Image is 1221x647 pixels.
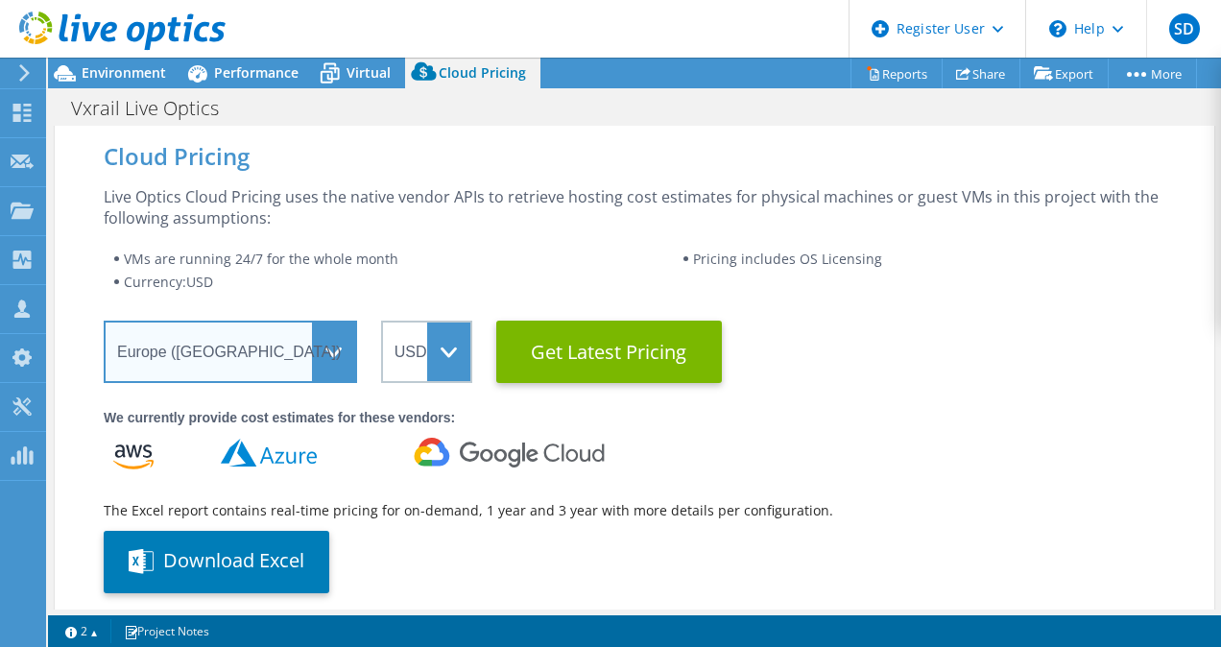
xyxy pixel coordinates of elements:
button: Download Excel [104,531,329,593]
div: Live Optics Cloud Pricing uses the native vendor APIs to retrieve hosting cost estimates for phys... [104,186,1165,228]
div: The Excel report contains real-time pricing for on-demand, 1 year and 3 year with more details pe... [104,500,1165,521]
h1: Vxrail Live Optics [62,98,249,119]
a: 2 [52,619,111,643]
span: Virtual [347,63,391,82]
a: Export [1019,59,1109,88]
span: Performance [214,63,299,82]
a: Share [942,59,1020,88]
span: Cloud Pricing [439,63,526,82]
div: Cloud Pricing [104,146,1165,167]
a: Project Notes [110,619,223,643]
span: Pricing includes OS Licensing [693,250,882,268]
button: Get Latest Pricing [496,321,722,383]
span: Environment [82,63,166,82]
a: More [1108,59,1197,88]
span: SD [1169,13,1200,44]
svg: \n [1049,20,1066,37]
strong: We currently provide cost estimates for these vendors: [104,410,455,425]
a: Reports [850,59,943,88]
span: VMs are running 24/7 for the whole month [124,250,398,268]
span: Currency: USD [124,273,213,291]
